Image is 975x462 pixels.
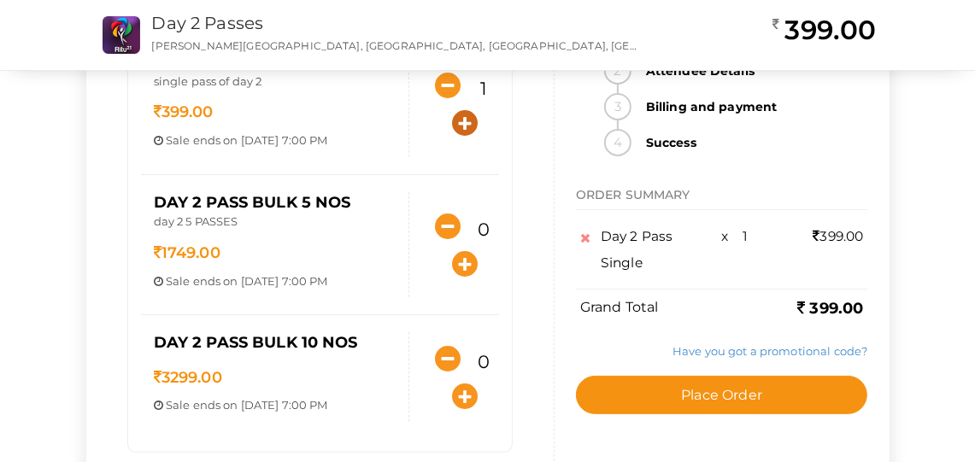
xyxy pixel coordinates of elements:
img: ROG1HZJP_small.png [103,16,140,54]
span: Day 2 Pass Bulk 10 Nos [154,333,358,352]
span: Place Order [681,387,762,403]
p: single pass of day 2 [154,73,396,94]
p: ends on [DATE] 7:00 PM [154,132,396,149]
p: ends on [DATE] 7:00 PM [154,273,396,289]
span: Sale [166,274,191,288]
span: Day 2 Pass Single [601,228,673,271]
span: 399.00 [154,102,214,121]
span: x 1 [722,228,749,244]
strong: Billing and payment [636,93,868,120]
span: 399.00 [813,228,864,244]
p: day 2 5 PASSES [154,213,396,234]
p: [PERSON_NAME][GEOGRAPHIC_DATA], [GEOGRAPHIC_DATA], [GEOGRAPHIC_DATA], [GEOGRAPHIC_DATA], [GEOGRAP... [152,38,640,53]
a: Have you got a promotional code? [673,343,867,357]
a: Day 2 Passes [152,13,264,33]
button: Place Order [576,376,868,414]
strong: Success [636,129,868,156]
span: 1749.00 [154,243,220,262]
h2: 399.00 [772,13,876,47]
span: Sale [166,398,191,412]
span: Day 2 Pass Bulk 5 Nos [154,193,351,212]
b: 399.00 [797,299,863,318]
span: 3299.00 [154,368,222,387]
p: ends on [DATE] 7:00 PM [154,397,396,413]
span: ORDER SUMMARY [576,187,690,202]
label: Grand Total [580,298,659,318]
span: Sale [166,133,191,147]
